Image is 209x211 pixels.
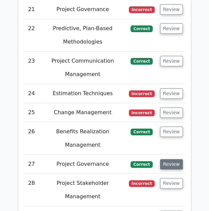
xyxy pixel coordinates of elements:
td: 23 [24,52,40,84]
button: Review [160,178,183,189]
td: Project Stakeholder Management [39,174,126,206]
td: Benefits Realization Management [39,122,126,155]
span: Correct [130,25,152,32]
button: Review [160,159,183,169]
span: Incorrect [129,90,155,97]
button: Review [160,56,183,66]
button: Review [160,108,183,118]
td: 27 [24,155,40,174]
td: Project Communication Management [39,52,126,84]
td: 24 [24,84,40,103]
td: 26 [24,122,40,155]
span: Incorrect [129,6,155,13]
span: Correct [130,58,152,65]
button: Review [160,23,183,34]
td: 28 [24,174,40,206]
span: Correct [130,129,152,135]
td: Change Management [39,103,126,122]
span: Incorrect [129,180,155,187]
button: Review [160,88,183,99]
td: Estimation Techniques [39,84,126,103]
td: 22 [24,19,40,52]
span: Incorrect [129,110,155,116]
td: 25 [24,103,40,122]
button: Review [160,4,183,15]
button: Review [160,127,183,137]
td: Predictive, Plan-Based Methodologies [39,19,126,52]
span: Correct [130,161,152,168]
td: Project Governance [39,155,126,174]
